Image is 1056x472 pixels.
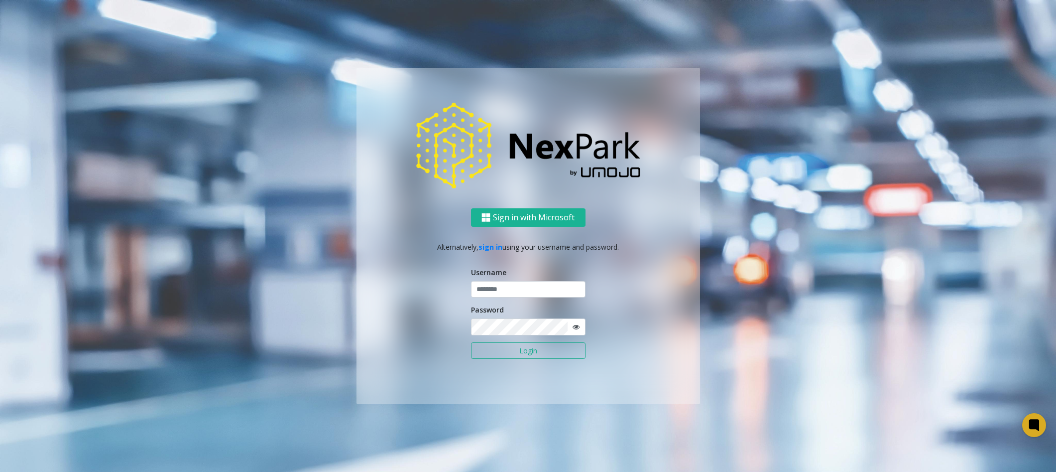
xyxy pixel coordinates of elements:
[366,242,690,252] p: Alternatively, using your username and password.
[471,208,586,227] button: Sign in with Microsoft
[471,305,504,315] label: Password
[471,342,586,359] button: Login
[478,242,502,252] a: sign in
[471,267,506,278] label: Username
